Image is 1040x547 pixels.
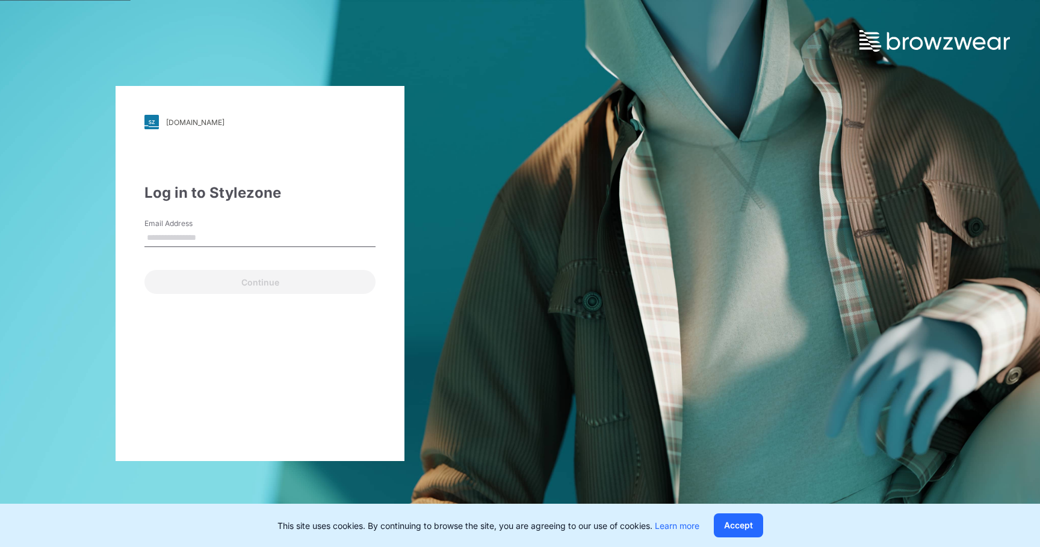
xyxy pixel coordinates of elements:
[277,519,699,532] p: This site uses cookies. By continuing to browse the site, you are agreeing to our use of cookies.
[144,115,376,129] a: [DOMAIN_NAME]
[144,182,376,204] div: Log in to Stylezone
[166,118,224,127] div: [DOMAIN_NAME]
[144,115,159,129] img: svg+xml;base64,PHN2ZyB3aWR0aD0iMjgiIGhlaWdodD0iMjgiIHZpZXdCb3g9IjAgMCAyOCAyOCIgZmlsbD0ibm9uZSIgeG...
[714,513,763,537] button: Accept
[859,30,1010,52] img: browzwear-logo.73288ffb.svg
[655,521,699,531] a: Learn more
[144,218,229,229] label: Email Address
